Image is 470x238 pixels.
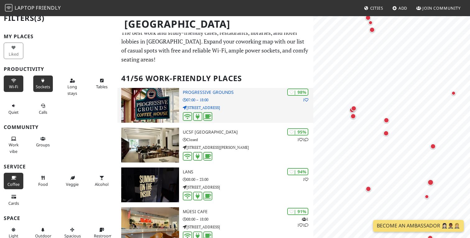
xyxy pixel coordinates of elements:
[4,215,114,221] h3: Space
[8,200,19,206] span: Credit cards
[67,84,77,96] span: Long stays
[121,88,179,123] img: Progressive Grounds
[34,13,44,23] span: (3)
[5,3,61,14] a: LaptopFriendly LaptopFriendly
[183,176,313,182] p: 08:00 – 23:00
[287,208,308,215] div: | 91%
[15,4,35,11] span: Laptop
[183,184,313,190] p: [STREET_ADDRESS]
[33,101,53,117] button: Calls
[4,124,114,130] h3: Community
[121,167,179,202] img: LANS
[4,164,114,170] h3: Service
[121,128,179,162] img: UCSF Mission Bay FAMRI Library
[39,109,47,115] span: Video/audio calls
[4,66,114,72] h3: Productivity
[349,107,357,115] div: Map marker
[183,224,313,230] p: [STREET_ADDRESS]
[303,176,308,182] p: 1
[183,144,313,150] p: [STREET_ADDRESS][PERSON_NAME]
[4,101,23,117] button: Quiet
[4,192,23,208] button: Cards
[427,179,436,188] div: Map marker
[121,28,310,64] p: The best work and study-friendly cafes, restaurants, libraries, and hotel lobbies in [GEOGRAPHIC_...
[33,173,53,189] button: Food
[384,117,392,126] div: Map marker
[183,105,313,111] p: [STREET_ADDRESS]
[430,144,438,152] div: Map marker
[4,76,23,92] button: Wi-Fi
[183,90,313,95] h3: Progressive Grounds
[287,168,308,175] div: | 94%
[62,173,82,189] button: Veggie
[95,181,108,187] span: Alcohol
[362,2,386,14] a: Cities
[4,173,23,189] button: Coffee
[183,137,313,143] p: Closed
[422,5,461,11] span: Join Community
[8,109,19,115] span: Quiet
[297,137,308,143] p: 1 1
[62,76,82,98] button: Long stays
[4,134,23,156] button: Work vibe
[297,216,308,228] p: 1 1 1
[369,27,377,35] div: Map marker
[36,84,50,89] span: Power sockets
[119,16,312,33] h1: [GEOGRAPHIC_DATA]
[33,134,53,150] button: Groups
[370,5,383,11] span: Cities
[118,88,313,123] a: Progressive Grounds | 98% 1 Progressive Grounds 07:00 – 18:00 [STREET_ADDRESS]
[5,4,12,11] img: LaptopFriendly
[183,169,313,175] h3: LANS
[38,181,48,187] span: Food
[368,21,376,28] div: Map marker
[399,5,408,11] span: Add
[4,9,114,28] h2: Filters
[414,2,463,14] a: Join Community
[366,186,374,194] div: Map marker
[36,142,50,148] span: Group tables
[7,181,20,187] span: Coffee
[451,91,459,98] div: Map marker
[96,84,108,89] span: Work-friendly tables
[303,97,308,103] p: 1
[4,34,114,39] h3: My Places
[350,113,358,121] div: Map marker
[9,142,19,154] span: People working
[9,84,18,89] span: Stable Wi-Fi
[365,15,373,23] div: Map marker
[118,128,313,162] a: UCSF Mission Bay FAMRI Library | 95% 11 UCSF [GEOGRAPHIC_DATA] Closed [STREET_ADDRESS][PERSON_NAME]
[351,106,359,114] div: Map marker
[183,209,313,214] h3: Müesi Cafe
[121,69,310,88] h2: 41/56 Work-Friendly Places
[183,97,313,103] p: 07:00 – 18:00
[33,76,53,92] button: Sockets
[287,89,308,96] div: | 98%
[36,4,61,11] span: Friendly
[118,167,313,202] a: LANS | 94% 1 LANS 08:00 – 23:00 [STREET_ADDRESS]
[92,173,112,189] button: Alcohol
[383,130,391,139] div: Map marker
[183,130,313,135] h3: UCSF [GEOGRAPHIC_DATA]
[183,216,313,222] p: 08:00 – 18:00
[66,181,79,187] span: Veggie
[287,128,308,135] div: | 95%
[92,76,112,92] button: Tables
[390,2,410,14] a: Add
